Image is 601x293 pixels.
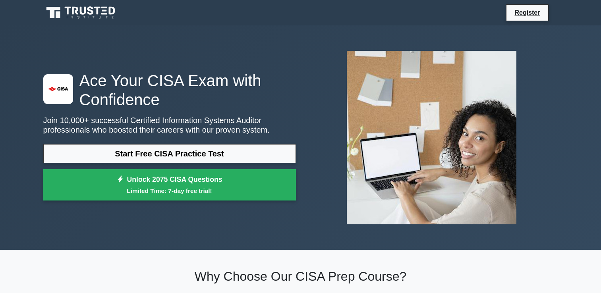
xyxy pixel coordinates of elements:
[43,116,296,135] p: Join 10,000+ successful Certified Information Systems Auditor professionals who boosted their car...
[43,269,558,284] h2: Why Choose Our CISA Prep Course?
[510,8,545,17] a: Register
[43,71,296,109] h1: Ace Your CISA Exam with Confidence
[43,169,296,201] a: Unlock 2075 CISA QuestionsLimited Time: 7-day free trial!
[43,144,296,163] a: Start Free CISA Practice Test
[53,186,286,195] small: Limited Time: 7-day free trial!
